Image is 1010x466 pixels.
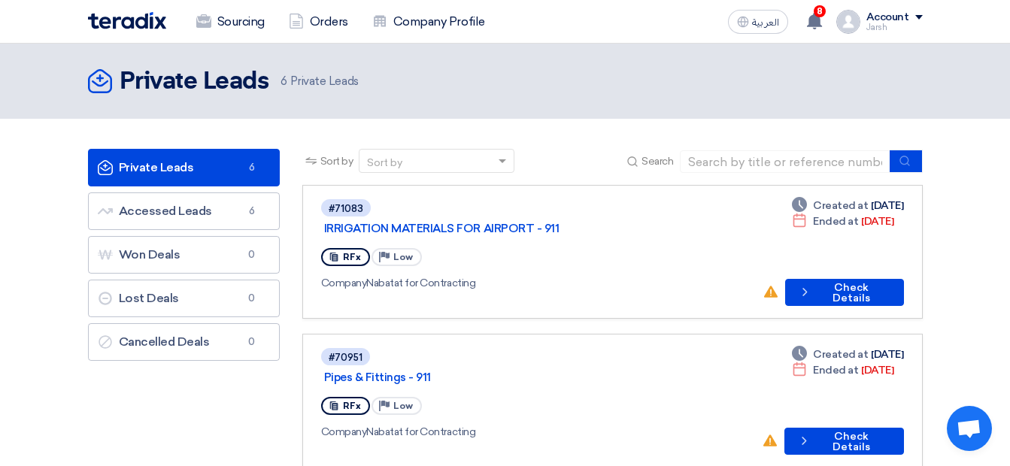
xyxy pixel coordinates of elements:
[393,252,413,262] span: Low
[813,346,868,362] span: Created at
[367,155,402,171] div: Sort by
[184,5,277,38] a: Sourcing
[321,425,367,438] span: Company
[813,198,868,213] span: Created at
[324,222,700,235] a: IRRIGATION MATERIALS FOR AIRPORT - 911
[243,160,261,175] span: 6
[88,280,280,317] a: Lost Deals0
[120,67,269,97] h2: Private Leads
[792,213,893,229] div: [DATE]
[88,192,280,230] a: Accessed Leads6
[277,5,360,38] a: Orders
[324,371,700,384] a: Pipes & Fittings - 911
[329,204,363,213] div: #71083
[792,362,893,378] div: [DATE]
[321,277,367,289] span: Company
[343,252,361,262] span: RFx
[320,153,353,169] span: Sort by
[88,12,166,29] img: Teradix logo
[814,5,826,17] span: 8
[641,153,673,169] span: Search
[866,23,923,32] div: Jarsh
[343,401,361,411] span: RFx
[243,247,261,262] span: 0
[813,362,858,378] span: Ended at
[243,291,261,306] span: 0
[329,353,362,362] div: #70951
[281,73,358,90] span: Private Leads
[281,74,287,88] span: 6
[813,213,858,229] span: Ended at
[243,334,261,349] span: 0
[792,198,903,213] div: [DATE]
[947,406,992,451] div: Open chat
[680,150,890,173] input: Search by title or reference number
[321,424,751,440] div: Nabatat for Contracting
[752,17,779,28] span: العربية
[88,236,280,274] a: Won Deals0
[836,10,860,34] img: profile_test.png
[785,279,904,306] button: Check Details
[728,10,788,34] button: العربية
[792,346,903,362] div: [DATE]
[243,204,261,219] span: 6
[88,149,280,186] a: Private Leads6
[784,428,903,455] button: Check Details
[321,275,751,291] div: Nabatat for Contracting
[360,5,497,38] a: Company Profile
[88,323,280,361] a: Cancelled Deals0
[866,11,909,24] div: Account
[393,401,413,411] span: Low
